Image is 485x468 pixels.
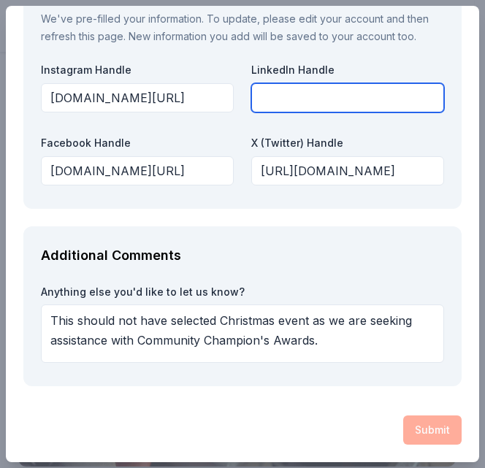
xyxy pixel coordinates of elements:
[41,63,234,77] label: Instagram Handle
[41,136,234,150] label: Facebook Handle
[41,285,444,299] label: Anything else you'd like to let us know?
[251,63,444,77] label: LinkedIn Handle
[41,10,444,45] div: We've pre-filled your information. To update, please and then refresh this page. New information ...
[41,304,444,363] textarea: This should not have selected Christmas event as we are seeking assistance with Community Champio...
[251,136,444,150] label: X (Twitter) Handle
[41,244,444,267] div: Additional Comments
[299,12,383,25] a: edit your account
